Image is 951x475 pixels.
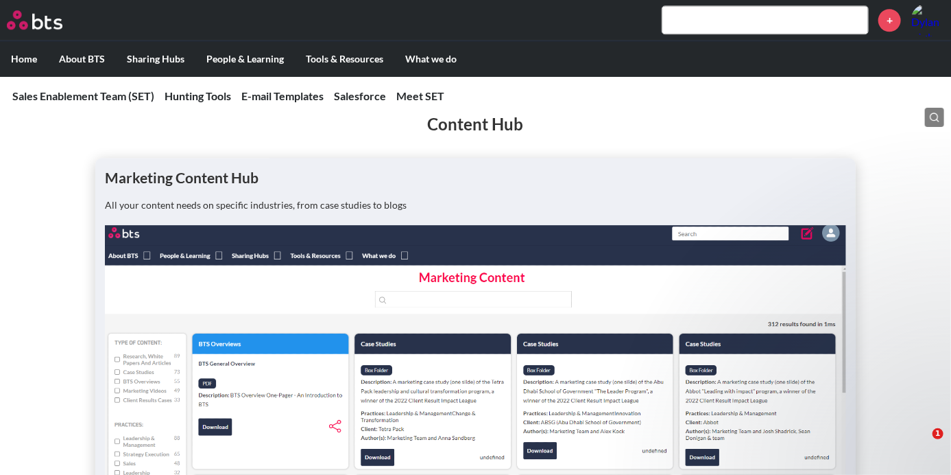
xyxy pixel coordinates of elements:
[932,428,943,439] span: 1
[241,89,324,102] a: E-mail Templates
[904,428,937,461] iframe: Intercom live chat
[195,41,295,77] label: People & Learning
[878,9,901,32] a: +
[911,3,944,36] img: Dylan Mulvihill
[12,89,154,102] a: Sales Enablement Team (SET)
[165,89,231,102] a: Hunting Tools
[295,41,394,77] label: Tools & Resources
[911,3,944,36] a: Profile
[105,167,847,187] h1: Marketing Content Hub
[396,89,444,102] a: Meet SET
[677,195,951,438] iframe: Intercom notifications message
[394,41,468,77] label: What we do
[334,89,386,102] a: Salesforce
[105,198,847,212] p: All your content needs on specific industries, from case studies to blogs
[7,10,62,30] img: BTS Logo
[48,41,116,77] label: About BTS
[116,41,195,77] label: Sharing Hubs
[7,10,88,30] a: Go home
